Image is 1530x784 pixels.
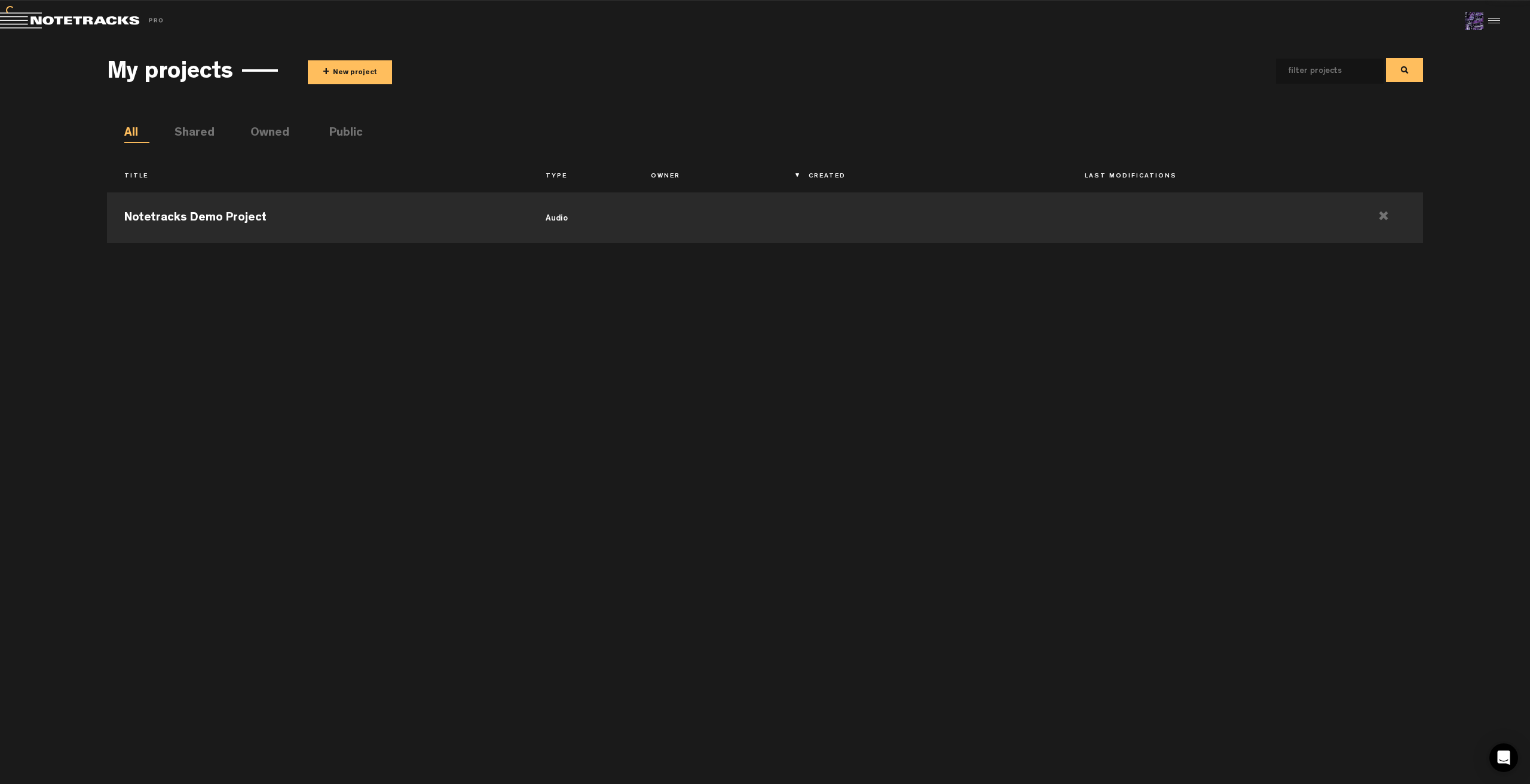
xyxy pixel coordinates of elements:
[124,125,149,143] li: All
[107,167,528,187] th: Title
[107,60,233,87] h3: My projects
[329,125,354,143] li: Public
[1276,59,1364,84] input: filter projects
[1067,167,1344,187] th: Last Modifications
[1489,743,1518,772] div: Open Intercom Messenger
[175,125,200,143] li: Shared
[107,189,528,243] td: Notetracks Demo Project
[791,167,1067,187] th: Created
[528,189,634,243] td: audio
[323,66,329,79] span: +
[250,125,276,143] li: Owned
[634,167,791,187] th: Owner
[528,167,634,187] th: Type
[1465,12,1483,30] img: ACg8ocL12IugHMjvE61oxfs53JCmug3o4WT-729H22QBvGB-QdIP1-Nd=s96-c
[308,60,392,84] button: +New project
